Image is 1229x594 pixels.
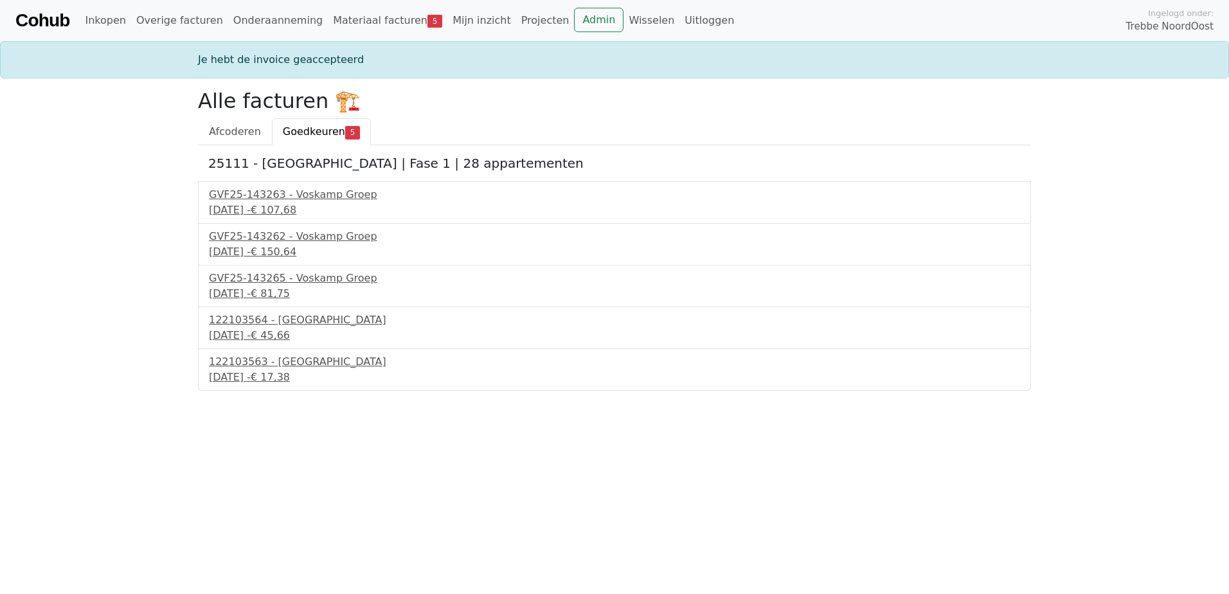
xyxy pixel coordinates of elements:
[209,187,1020,203] div: GVF25-143263 - Voskamp Groep
[574,8,623,32] a: Admin
[228,8,328,33] a: Onderaanneming
[80,8,130,33] a: Inkopen
[209,354,1020,370] div: 122103563 - [GEOGRAPHIC_DATA]
[1148,7,1214,19] span: Ingelogd onder:
[251,287,290,300] span: € 81,75
[679,8,739,33] a: Uitloggen
[15,5,69,36] a: Cohub
[198,89,1031,113] h2: Alle facturen 🏗️
[209,229,1020,244] div: GVF25-143262 - Voskamp Groep
[251,246,296,258] span: € 150,64
[623,8,679,33] a: Wisselen
[251,329,290,341] span: € 45,66
[209,125,261,138] span: Afcoderen
[209,370,1020,385] div: [DATE] -
[209,312,1020,328] div: 122103564 - [GEOGRAPHIC_DATA]
[209,271,1020,301] a: GVF25-143265 - Voskamp Groep[DATE] -€ 81,75
[209,312,1020,343] a: 122103564 - [GEOGRAPHIC_DATA][DATE] -€ 45,66
[427,15,442,28] span: 5
[272,118,371,145] a: Goedkeuren5
[190,52,1039,67] div: Je hebt de invoice geaccepteerd
[516,8,575,33] a: Projecten
[209,244,1020,260] div: [DATE] -
[328,8,447,33] a: Materiaal facturen5
[283,125,345,138] span: Goedkeuren
[209,229,1020,260] a: GVF25-143262 - Voskamp Groep[DATE] -€ 150,64
[209,286,1020,301] div: [DATE] -
[209,354,1020,385] a: 122103563 - [GEOGRAPHIC_DATA][DATE] -€ 17,38
[251,204,296,216] span: € 107,68
[209,328,1020,343] div: [DATE] -
[209,203,1020,218] div: [DATE] -
[447,8,516,33] a: Mijn inzicht
[131,8,228,33] a: Overige facturen
[345,126,360,139] span: 5
[198,118,272,145] a: Afcoderen
[1126,19,1214,34] span: Trebbe NoordOost
[251,371,290,383] span: € 17,38
[209,271,1020,286] div: GVF25-143265 - Voskamp Groep
[209,187,1020,218] a: GVF25-143263 - Voskamp Groep[DATE] -€ 107,68
[208,156,1021,171] h5: 25111 - [GEOGRAPHIC_DATA] | Fase 1 | 28 appartementen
